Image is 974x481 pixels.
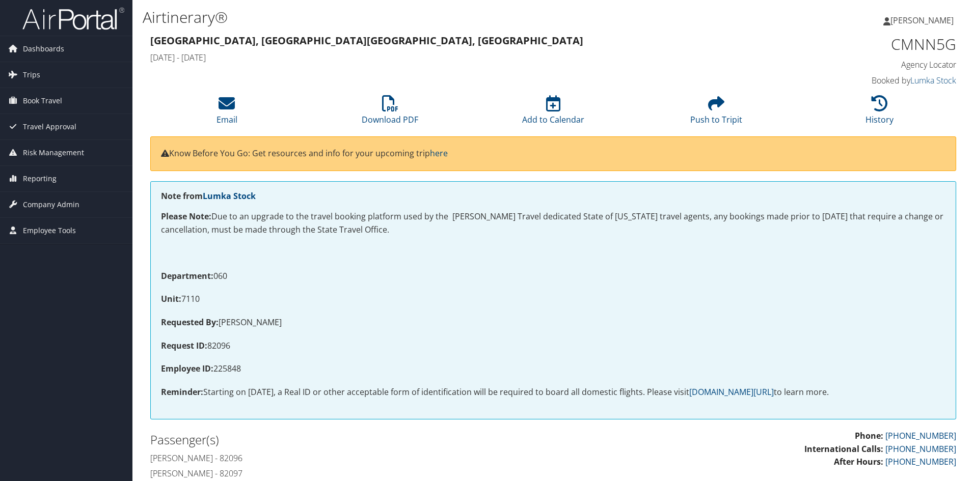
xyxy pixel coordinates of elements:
[910,75,956,86] a: Lumka Stock
[161,190,256,202] strong: Note from
[890,15,954,26] span: [PERSON_NAME]
[161,293,181,304] strong: Unit:
[203,190,256,202] a: Lumka Stock
[150,52,751,63] h4: [DATE] - [DATE]
[161,210,945,236] p: Due to an upgrade to the travel booking platform used by the [PERSON_NAME] Travel dedicated State...
[150,34,583,47] strong: [GEOGRAPHIC_DATA], [GEOGRAPHIC_DATA] [GEOGRAPHIC_DATA], [GEOGRAPHIC_DATA]
[150,468,546,479] h4: [PERSON_NAME] - 82097
[23,88,62,114] span: Book Travel
[150,452,546,464] h4: [PERSON_NAME] - 82096
[23,166,57,191] span: Reporting
[161,270,213,281] strong: Department:
[23,192,79,217] span: Company Admin
[689,386,774,398] a: [DOMAIN_NAME][URL]
[217,101,237,125] a: Email
[766,75,956,86] h4: Booked by
[855,430,883,441] strong: Phone:
[766,59,956,70] h4: Agency Locator
[161,340,207,351] strong: Request ID:
[161,386,203,398] strong: Reminder:
[834,456,883,467] strong: After Hours:
[161,339,945,353] p: 82096
[362,101,418,125] a: Download PDF
[23,218,76,243] span: Employee Tools
[804,443,883,455] strong: International Calls:
[161,211,211,222] strong: Please Note:
[150,431,546,448] h2: Passenger(s)
[161,147,945,160] p: Know Before You Go: Get resources and info for your upcoming trip
[143,7,690,28] h1: Airtinerary®
[23,62,40,88] span: Trips
[161,362,945,376] p: 225848
[865,101,894,125] a: History
[690,101,742,125] a: Push to Tripit
[161,363,213,374] strong: Employee ID:
[883,5,964,36] a: [PERSON_NAME]
[522,101,584,125] a: Add to Calendar
[885,430,956,441] a: [PHONE_NUMBER]
[885,443,956,455] a: [PHONE_NUMBER]
[22,7,124,31] img: airportal-logo.png
[161,317,219,328] strong: Requested By:
[161,270,945,283] p: 060
[161,386,945,399] p: Starting on [DATE], a Real ID or other acceptable form of identification will be required to boar...
[430,148,448,159] a: here
[23,140,84,165] span: Risk Management
[161,316,945,329] p: [PERSON_NAME]
[23,114,76,139] span: Travel Approval
[161,293,945,306] p: 7110
[766,34,956,55] h1: CMNN5G
[23,36,64,62] span: Dashboards
[885,456,956,467] a: [PHONE_NUMBER]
